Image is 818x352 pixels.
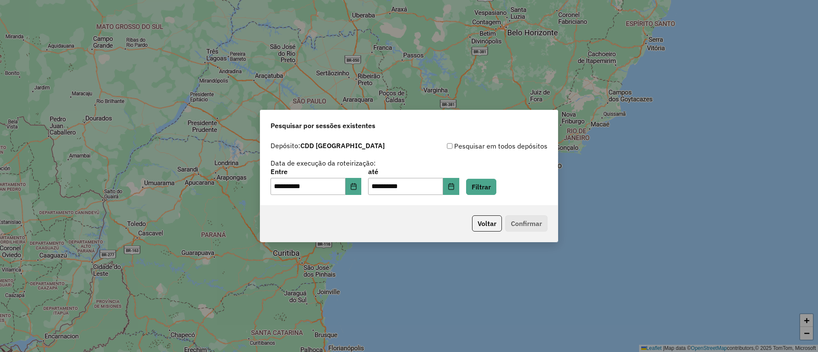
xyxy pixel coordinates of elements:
[271,166,361,177] label: Entre
[271,120,375,131] span: Pesquisar por sessões existentes
[346,178,362,195] button: Choose Date
[409,141,547,151] div: Pesquisar em todos depósitos
[271,140,385,151] label: Depósito:
[368,166,459,177] label: até
[300,141,385,150] strong: CDD [GEOGRAPHIC_DATA]
[443,178,459,195] button: Choose Date
[271,158,376,168] label: Data de execução da roteirização:
[472,215,502,232] button: Voltar
[466,179,496,195] button: Filtrar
